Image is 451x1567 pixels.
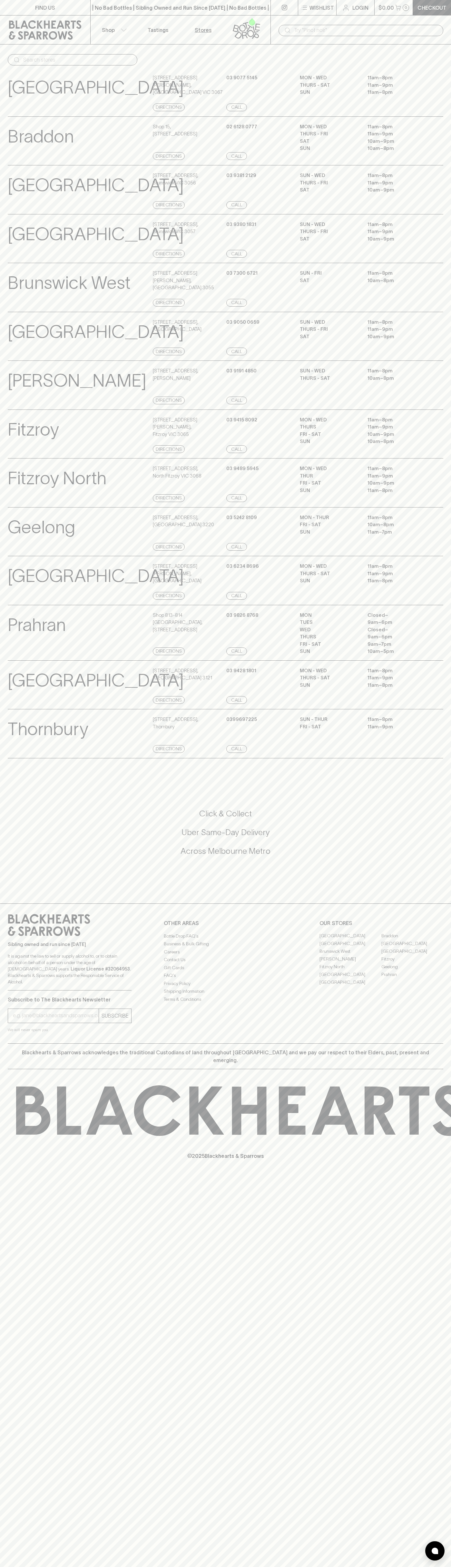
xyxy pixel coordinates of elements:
a: Directions [153,201,185,209]
p: FRI - SAT [300,521,358,528]
a: Directions [153,103,185,111]
p: SAT [300,138,358,145]
p: SUN - WED [300,221,358,228]
p: MON [300,612,358,619]
p: THURS [300,633,358,641]
p: MON - WED [300,123,358,131]
p: Sun - Thur [300,716,358,723]
p: MON - WED [300,74,358,82]
p: 03 9191 4850 [226,367,257,375]
p: 11am – 8pm [368,74,426,82]
p: [STREET_ADDRESS][PERSON_NAME] , [GEOGRAPHIC_DATA] 3055 [153,270,225,291]
p: 11am – 9pm [368,423,426,431]
p: 02 6128 0777 [226,123,257,131]
p: 10am – 9pm [368,186,426,194]
p: SUN [300,682,358,689]
p: [STREET_ADDRESS] , [GEOGRAPHIC_DATA] [153,319,201,333]
a: Tastings [135,15,181,44]
h5: Uber Same-Day Delivery [8,827,443,838]
p: FIND US [35,4,55,12]
p: SUN [300,528,358,536]
p: THURS - FRI [300,130,358,138]
p: 03 9826 8768 [226,612,258,619]
p: [STREET_ADDRESS][PERSON_NAME] , [GEOGRAPHIC_DATA] [153,563,225,585]
p: FRI - SAT [300,479,358,487]
p: Brunswick West [8,270,131,296]
a: Call [226,103,247,111]
p: 10am – 8pm [368,438,426,445]
a: Privacy Policy [164,980,288,987]
a: [PERSON_NAME] [319,955,381,963]
p: 9am – 6pm [368,619,426,626]
p: 10am – 5pm [368,648,426,655]
p: THURS - FRI [300,228,358,235]
a: Prahran [381,971,443,979]
p: 11am – 8pm [368,416,426,424]
p: 11am – 8pm [368,367,426,375]
p: 10am – 8pm [368,375,426,382]
p: Shop [102,26,115,34]
a: FAQ's [164,972,288,980]
p: THURS - SAT [300,375,358,382]
p: Sibling owned and run since [DATE] [8,941,132,948]
a: Call [226,543,247,551]
input: Try "Pinot noir" [294,25,438,35]
p: OTHER AREAS [164,919,288,927]
p: 0399697225 [226,716,257,723]
p: 11am – 8pm [368,123,426,131]
a: Brunswick West [319,948,381,955]
p: SUN [300,89,358,96]
p: SUN - FRI [300,270,358,277]
p: TUES [300,619,358,626]
p: 11am – 8pm [368,319,426,326]
p: [STREET_ADDRESS][PERSON_NAME] , [GEOGRAPHIC_DATA] VIC 3067 [153,74,225,96]
p: Shop 15 , [STREET_ADDRESS] [153,123,197,138]
strong: Liquor License #32064953 [71,966,130,971]
p: SUN [300,577,358,585]
p: 03 6234 8696 [226,563,259,570]
p: 11am – 8pm [368,577,426,585]
p: [STREET_ADDRESS] , Thornbury [153,716,198,730]
p: 9am – 7pm [368,641,426,648]
p: 11am – 9pm [368,674,426,682]
a: Gift Cards [164,964,288,971]
a: Stores [181,15,226,44]
p: SAT [300,186,358,194]
p: Thornbury [8,716,88,743]
p: 11am – 9pm [368,326,426,333]
a: Braddon [381,932,443,940]
p: [GEOGRAPHIC_DATA] [8,563,184,589]
p: [STREET_ADDRESS] , [GEOGRAPHIC_DATA] 3220 [153,514,214,528]
a: Call [226,445,247,453]
p: 11am – 8pm [368,667,426,675]
p: 03 7300 6721 [226,270,258,277]
button: Shop [91,15,136,44]
p: [GEOGRAPHIC_DATA] [8,319,184,345]
a: Directions [153,745,185,753]
a: Directions [153,397,185,404]
a: Directions [153,299,185,307]
p: 10am – 9pm [368,479,426,487]
p: SUN [300,648,358,655]
a: [GEOGRAPHIC_DATA] [319,979,381,986]
p: 10am – 9pm [368,138,426,145]
p: Wishlist [309,4,334,12]
a: [GEOGRAPHIC_DATA] [319,940,381,948]
p: SUN - WED [300,319,358,326]
p: [GEOGRAPHIC_DATA] [8,221,184,248]
p: 11am – 9pm [368,472,426,480]
a: Call [226,201,247,209]
p: 03 9077 5145 [226,74,257,82]
a: Bottle Drop FAQ's [164,932,288,940]
p: THURS - SAT [300,82,358,89]
p: [STREET_ADDRESS] , [GEOGRAPHIC_DATA] 3121 [153,667,212,682]
p: MON - WED [300,563,358,570]
p: SUN - WED [300,367,358,375]
a: Careers [164,948,288,956]
p: 11am – 8pm [368,487,426,494]
p: 11am – 9pm [368,130,426,138]
p: MON - WED [300,667,358,675]
p: THURS - FRI [300,179,358,187]
a: Directions [153,543,185,551]
p: Subscribe to The Blackhearts Newsletter [8,996,132,1003]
